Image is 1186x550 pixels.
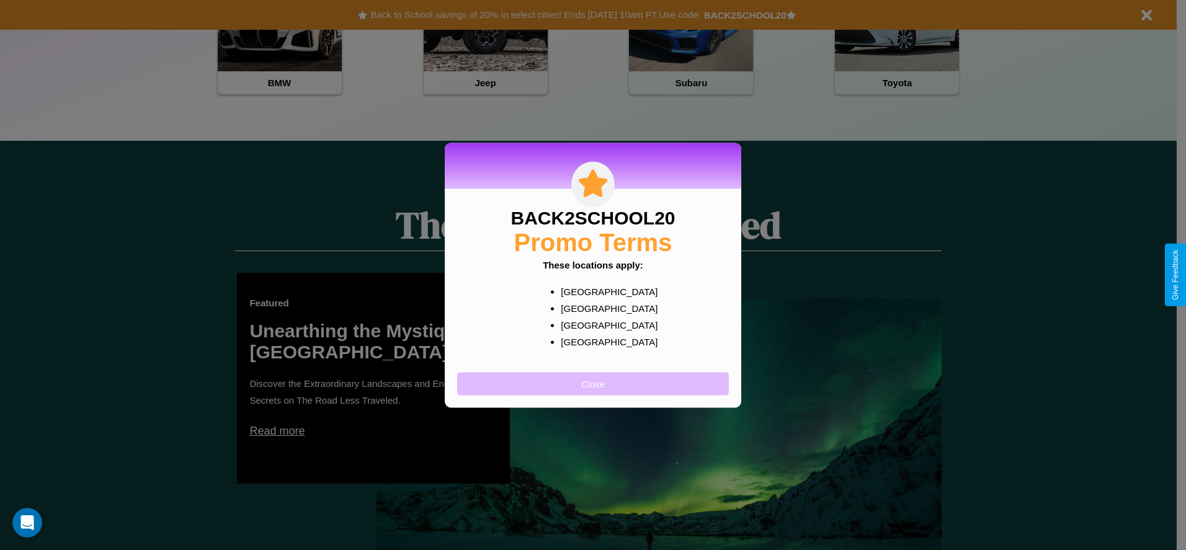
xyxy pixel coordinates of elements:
[561,333,649,350] p: [GEOGRAPHIC_DATA]
[543,259,643,270] b: These locations apply:
[561,316,649,333] p: [GEOGRAPHIC_DATA]
[12,508,42,538] iframe: Intercom live chat
[561,283,649,299] p: [GEOGRAPHIC_DATA]
[457,372,729,395] button: Close
[514,228,672,256] h2: Promo Terms
[1171,250,1180,300] div: Give Feedback
[561,299,649,316] p: [GEOGRAPHIC_DATA]
[511,207,675,228] h3: BACK2SCHOOL20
